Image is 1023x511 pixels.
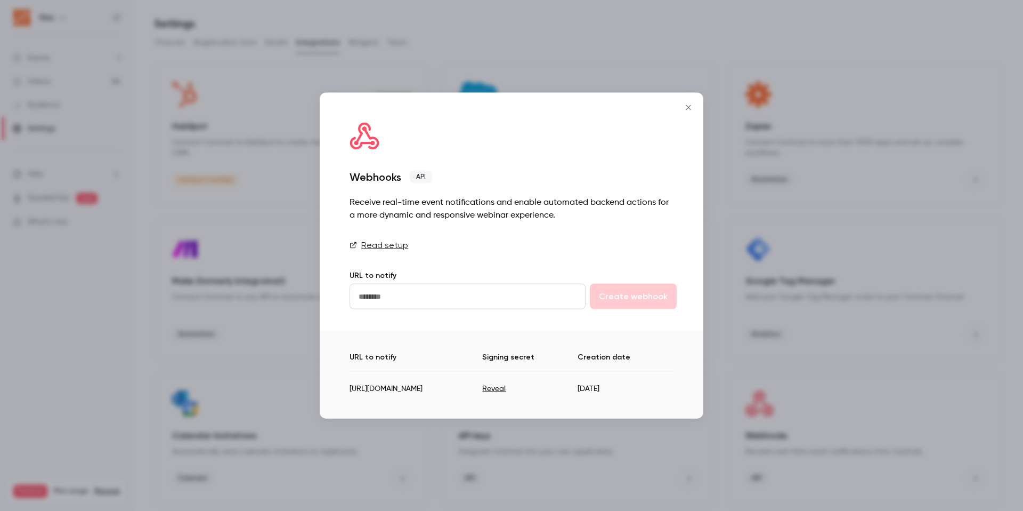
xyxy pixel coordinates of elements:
[678,97,699,118] button: Close
[482,352,577,372] th: Signing secret
[350,196,673,222] div: Receive real-time event notifications and enable automated backend actions for a more dynamic and...
[350,352,482,372] th: URL to notify
[350,271,396,280] label: URL to notify
[350,171,401,183] div: Webhooks
[578,371,631,397] td: [DATE]
[578,352,673,372] th: Creation date
[350,239,673,252] a: Read setup
[482,383,506,394] button: Reveal
[410,171,432,183] span: API
[350,371,482,397] td: [URL][DOMAIN_NAME]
